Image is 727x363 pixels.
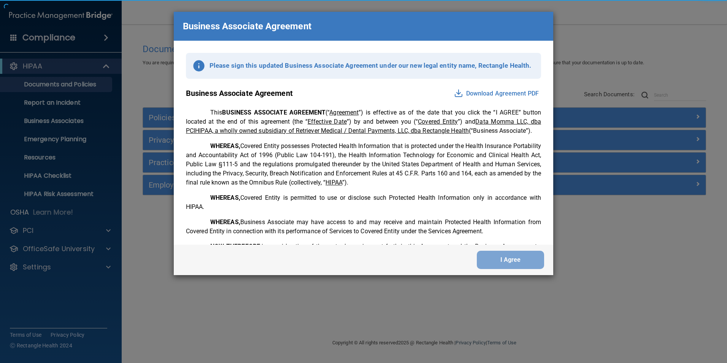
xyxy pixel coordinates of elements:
p: in consideration of the mutual promises set forth in this Agreement and the Business Arrangements... [186,242,541,269]
span: BUSINESS ASSOCIATE AGREEMENT [222,109,325,116]
p: Covered Entity possesses Protected Health Information that is protected under the Health Insuranc... [186,142,541,187]
span: NOW THEREFORE, [210,243,262,250]
p: This (“ ”) is effective as of the date that you click the “I AGREE” button located at the end of ... [186,108,541,135]
p: Please sign this updated Business Associate Agreement under our new legal entity name, Rectangle ... [210,60,531,72]
p: Business Associate Agreement [186,86,293,100]
button: Download Agreement PDF [452,88,541,100]
p: Business Associate may have access to and may receive and maintain Protected Health Information f... [186,218,541,236]
span: WHEREAS, [210,194,240,201]
span: WHEREAS, [210,142,240,150]
p: Business Associate Agreement [183,18,311,35]
u: Agreement [329,109,359,116]
u: Data Momma LLC, dba PCIHIPAA, a wholly owned subsidiary of Retriever Medical / Dental Payments, L... [186,118,541,134]
u: Effective Date [308,118,347,125]
p: Covered Entity is permitted to use or disclose such Protected Health Information only in accordan... [186,193,541,212]
u: HIPAA [325,179,342,186]
button: I Agree [477,251,544,269]
u: Covered Entity [418,118,458,125]
span: WHEREAS, [210,218,240,226]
